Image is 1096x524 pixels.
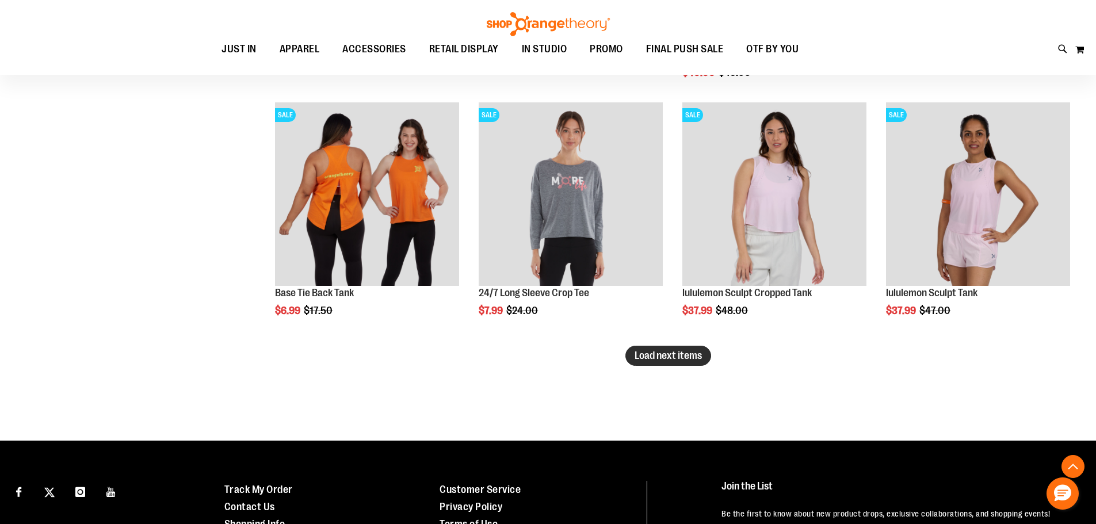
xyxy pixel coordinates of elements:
[735,36,810,63] a: OTF BY YOU
[280,36,320,62] span: APPAREL
[721,508,1070,519] p: Be the first to know about new product drops, exclusive collaborations, and shopping events!
[635,36,735,62] a: FINAL PUSH SALE
[880,97,1076,346] div: product
[886,102,1070,286] img: Main Image of 1538347
[646,36,724,62] span: FINAL PUSH SALE
[479,287,589,299] a: 24/7 Long Sleeve Crop Tee
[275,305,302,316] span: $6.99
[101,481,121,501] a: Visit our Youtube page
[886,287,977,299] a: lululemon Sculpt Tank
[578,36,635,63] a: PROMO
[485,12,612,36] img: Shop Orangetheory
[625,346,711,366] button: Load next items
[682,287,812,299] a: lululemon Sculpt Cropped Tank
[635,350,702,361] span: Load next items
[522,36,567,62] span: IN STUDIO
[40,481,60,501] a: Visit our X page
[275,102,459,288] a: Product image for Base Tie Back TankSALE
[677,97,872,346] div: product
[886,102,1070,288] a: Main Image of 1538347SALE
[268,36,331,63] a: APPAREL
[440,484,521,495] a: Customer Service
[1061,455,1084,478] button: Back To Top
[275,108,296,122] span: SALE
[510,36,579,63] a: IN STUDIO
[224,484,293,495] a: Track My Order
[222,36,257,62] span: JUST IN
[682,102,866,288] a: lululemon Sculpt Cropped TankSALE
[886,305,918,316] span: $37.99
[210,36,268,63] a: JUST IN
[473,97,669,346] div: product
[590,36,623,62] span: PROMO
[886,108,907,122] span: SALE
[721,481,1070,502] h4: Join the List
[919,305,952,316] span: $47.00
[716,305,750,316] span: $48.00
[331,36,418,63] a: ACCESSORIES
[682,305,714,316] span: $37.99
[44,487,55,498] img: Twitter
[275,102,459,286] img: Product image for Base Tie Back Tank
[70,481,90,501] a: Visit our Instagram page
[440,501,502,512] a: Privacy Policy
[682,102,866,286] img: lululemon Sculpt Cropped Tank
[479,102,663,288] a: Product image for 24/7 Long Sleeve Crop TeeSALE
[746,36,799,62] span: OTF BY YOU
[304,305,334,316] span: $17.50
[342,36,406,62] span: ACCESSORIES
[9,481,29,501] a: Visit our Facebook page
[479,305,505,316] span: $7.99
[1047,477,1079,510] button: Hello, have a question? Let’s chat.
[479,108,499,122] span: SALE
[506,305,540,316] span: $24.00
[224,501,275,512] a: Contact Us
[682,108,703,122] span: SALE
[479,102,663,286] img: Product image for 24/7 Long Sleeve Crop Tee
[269,97,465,346] div: product
[429,36,499,62] span: RETAIL DISPLAY
[418,36,510,63] a: RETAIL DISPLAY
[275,287,354,299] a: Base Tie Back Tank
